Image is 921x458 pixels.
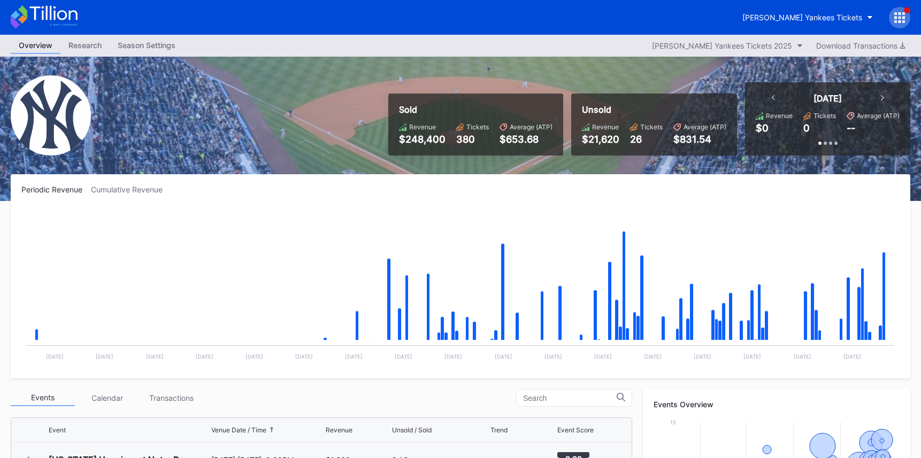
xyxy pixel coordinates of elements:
[495,353,512,360] text: [DATE]
[544,353,562,360] text: [DATE]
[110,37,183,53] div: Season Settings
[21,185,91,194] div: Periodic Revenue
[742,13,862,22] div: [PERSON_NAME] Yankees Tickets
[392,426,432,434] div: Unsold / Sold
[652,41,792,50] div: [PERSON_NAME] Yankees Tickets 2025
[594,353,612,360] text: [DATE]
[813,112,836,120] div: Tickets
[816,41,905,50] div: Download Transactions
[245,353,263,360] text: [DATE]
[803,122,810,134] div: 0
[557,426,594,434] div: Event Score
[46,353,64,360] text: [DATE]
[91,185,171,194] div: Cumulative Revenue
[399,104,552,115] div: Sold
[794,353,811,360] text: [DATE]
[326,426,352,434] div: Revenue
[592,123,619,131] div: Revenue
[647,38,808,53] button: [PERSON_NAME] Yankees Tickets 2025
[811,38,910,53] button: Download Transactions
[490,426,508,434] div: Trend
[60,37,110,53] div: Research
[49,426,66,434] div: Event
[673,134,726,145] div: $831.54
[694,353,711,360] text: [DATE]
[640,123,663,131] div: Tickets
[196,353,213,360] text: [DATE]
[11,37,60,54] a: Overview
[510,123,552,131] div: Average (ATP)
[843,353,861,360] text: [DATE]
[21,207,900,368] svg: Chart title
[654,400,900,409] div: Events Overview
[847,122,855,134] div: --
[743,353,761,360] text: [DATE]
[684,123,726,131] div: Average (ATP)
[456,134,489,145] div: 380
[295,353,313,360] text: [DATE]
[734,7,881,27] button: [PERSON_NAME] Yankees Tickets
[466,123,489,131] div: Tickets
[211,426,266,434] div: Venue Date / Time
[670,419,676,425] text: 15
[110,37,183,54] a: Season Settings
[395,353,412,360] text: [DATE]
[146,353,164,360] text: [DATE]
[11,75,91,156] img: Cohens_Yankees.png
[523,394,617,402] input: Search
[813,93,842,104] div: [DATE]
[644,353,662,360] text: [DATE]
[60,37,110,54] a: Research
[582,104,726,115] div: Unsold
[96,353,113,360] text: [DATE]
[75,390,139,406] div: Calendar
[409,123,436,131] div: Revenue
[11,390,75,406] div: Events
[139,390,203,406] div: Transactions
[756,122,769,134] div: $0
[444,353,462,360] text: [DATE]
[630,134,663,145] div: 26
[345,353,363,360] text: [DATE]
[582,134,619,145] div: $21,620
[766,112,793,120] div: Revenue
[399,134,446,145] div: $248,400
[857,112,900,120] div: Average (ATP)
[500,134,552,145] div: $653.68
